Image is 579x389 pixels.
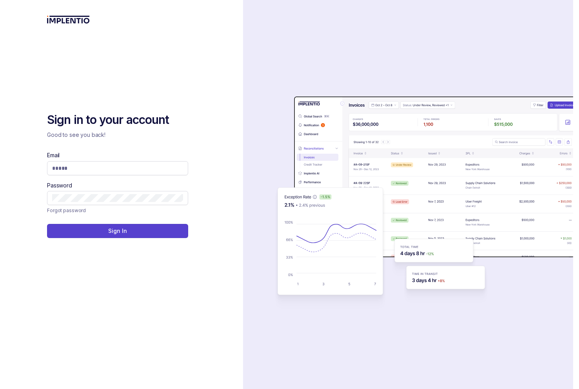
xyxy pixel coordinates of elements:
button: Sign In [47,224,188,238]
label: Password [47,182,72,189]
h2: Sign in to your account [47,112,188,128]
p: Good to see you back! [47,131,188,139]
a: Link Forgot password [47,207,86,214]
img: logo [47,16,90,24]
p: Forgot password [47,207,86,214]
p: Sign In [108,227,127,235]
label: Email [47,151,60,159]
